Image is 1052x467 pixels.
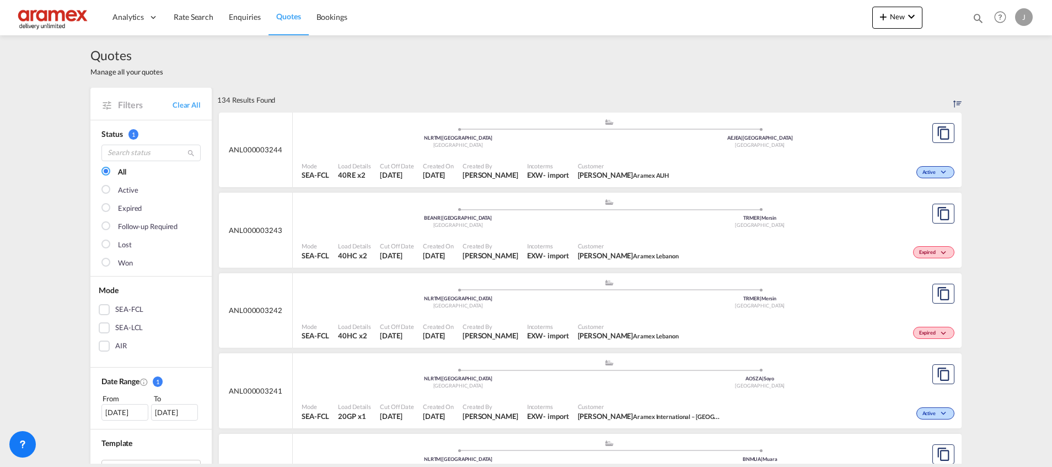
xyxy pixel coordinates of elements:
span: Customer [578,242,679,250]
span: Janice Camporaso [463,251,518,261]
span: Janice Camporaso [463,411,518,421]
md-icon: icon-magnify [187,149,195,157]
span: 8 Oct 2025 [380,411,414,421]
div: - import [543,331,568,341]
div: Help [991,8,1015,28]
span: Status [101,129,122,139]
span: Expired [919,249,938,257]
md-checkbox: SEA-FCL [99,304,203,315]
span: TRMER Mersin [743,215,776,221]
span: [GEOGRAPHIC_DATA] [433,383,483,389]
div: EXW [527,411,544,421]
button: Copy Quote [932,444,954,464]
span: 8 Oct 2025 [423,251,454,261]
span: 8 Oct 2025 [423,411,454,421]
span: From To [DATE][DATE] [101,393,201,421]
span: SEA-FCL [302,331,329,341]
span: Janice Camporaso [463,331,518,341]
span: | [761,456,763,462]
div: Follow-up Required [118,221,178,232]
span: | [441,215,442,221]
span: Cut Off Date [380,402,414,411]
md-icon: assets/icons/custom/ship-fill.svg [603,360,616,365]
div: SEA-FCL [115,304,143,315]
div: Active [118,185,138,196]
md-icon: icon-chevron-down [938,169,952,176]
span: | [760,215,761,221]
div: From [101,393,150,404]
span: Manage all your quotes [90,67,163,77]
span: Suhail Muhammad Aramex AUH [578,170,669,180]
div: - import [543,411,568,421]
span: Created By [463,402,518,411]
span: Created By [463,162,518,170]
md-icon: assets/icons/custom/copyQuote.svg [937,287,950,300]
span: Aramex International – [GEOGRAPHIC_DATA], [GEOGRAPHIC_DATA] [633,412,817,421]
span: 40HC x 2 [338,251,371,261]
span: TRMER Mersin [743,295,776,301]
span: Mohamed Bazil Khan Aramex International – Dubai, UAE [578,411,721,421]
span: [GEOGRAPHIC_DATA] [433,303,483,309]
span: Mode [302,162,329,170]
span: Cut Off Date [380,322,414,331]
div: Expired [118,203,142,214]
span: 8 Oct 2025 [380,251,414,261]
div: J [1015,8,1033,26]
span: NLRTM [GEOGRAPHIC_DATA] [424,456,492,462]
span: AOSZA Soyo [745,375,774,381]
div: AIR [115,341,127,352]
span: | [741,135,743,141]
md-icon: icon-chevron-down [938,331,952,337]
span: Load Details [338,322,371,331]
div: - import [543,170,568,180]
md-checkbox: AIR [99,341,203,352]
span: | [441,375,442,381]
div: EXW [527,170,544,180]
md-icon: assets/icons/custom/copyQuote.svg [937,207,950,220]
div: EXW import [527,251,569,261]
button: icon-plus 400-fgNewicon-chevron-down [872,7,922,29]
span: Template [101,438,132,448]
span: Load Details [338,162,371,170]
md-icon: assets/icons/custom/ship-fill.svg [603,119,616,125]
span: Aramex Lebanon [633,252,679,259]
div: ANL000003241 assets/icons/custom/ship-fill.svgassets/icons/custom/roll-o-plane.svgOriginRotterdam... [219,353,962,428]
span: Farid Kachouh Aramex Lebanon [578,251,679,261]
div: Status 1 [101,129,201,140]
div: Sort by: Created On [953,88,962,112]
md-icon: assets/icons/custom/copyQuote.svg [937,126,950,140]
div: [DATE] [151,404,198,421]
span: Created On [423,242,454,250]
span: SEA-FCL [302,251,329,261]
div: 134 Results Found [217,88,275,112]
span: Load Details [338,242,371,250]
span: Customer [578,402,721,411]
span: [GEOGRAPHIC_DATA] [433,142,483,148]
span: Created By [463,322,518,331]
span: Enquiries [229,12,261,22]
div: ANL000003243 assets/icons/custom/ship-fill.svgassets/icons/custom/roll-o-plane.svgOriginAntwerp B... [219,193,962,268]
span: BNMUA Muara [743,456,777,462]
span: Date Range [101,376,139,386]
div: To [153,393,201,404]
md-icon: icon-chevron-down [905,10,918,23]
span: Analytics [112,12,144,23]
div: EXW import [527,170,569,180]
md-checkbox: SEA-LCL [99,322,203,333]
span: Incoterms [527,242,569,250]
span: 20GP x 1 [338,411,371,421]
md-icon: icon-magnify [972,12,984,24]
span: Created On [423,162,454,170]
span: 1 [128,129,138,140]
div: - import [543,251,568,261]
span: [GEOGRAPHIC_DATA] [735,142,785,148]
div: EXW import [527,331,569,341]
span: 8 Oct 2025 [380,331,414,341]
span: 40HC x 2 [338,331,371,341]
span: Quotes [276,12,300,21]
md-icon: icon-chevron-down [938,411,952,417]
span: Created By [463,242,518,250]
span: [GEOGRAPHIC_DATA] [433,222,483,228]
span: [GEOGRAPHIC_DATA] [735,222,785,228]
span: 40RE x 2 [338,170,371,180]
